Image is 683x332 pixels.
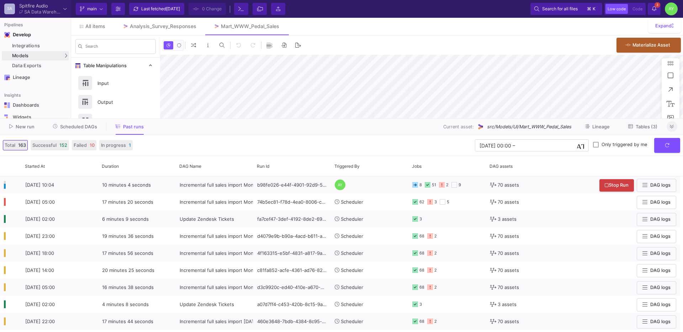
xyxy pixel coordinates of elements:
div: Widgets [13,114,59,120]
span: DAG logs [650,251,671,256]
img: Navigation icon [4,102,10,108]
span: 70 assets [498,194,519,210]
div: 62 [419,194,424,210]
input: End datetime [517,143,563,148]
div: 4f163315-e5bf-4831-a817-9af3bb233e8b [253,245,331,262]
button: ⌘k [585,5,598,13]
div: Table Manipulations [71,74,160,189]
span: 163 [18,142,26,149]
span: 70 assets [498,262,519,279]
div: Integrations [12,43,67,49]
div: 460e3648-7bdb-4384-8c95-fba8824d0b6f [253,313,331,330]
button: Failed10 [72,140,96,150]
button: main [76,3,107,15]
span: DAG logs [650,302,671,307]
span: DAG logs [650,216,671,222]
div: 5 [447,194,449,210]
div: 2 [434,313,437,330]
span: Incremental full sales import Mon-Sat - CSVs REMOVED [180,250,303,256]
span: [DATE] 10:04 [25,182,54,188]
button: AY [663,2,678,15]
span: 17 minutes 44 seconds [102,318,153,324]
span: Incremental full sales import Mon-Sat - CSVs REMOVED [180,267,303,273]
span: 70 assets [498,279,519,296]
span: 3 assets [498,296,517,313]
button: New run [1,121,43,132]
span: 10 [90,142,95,149]
span: Lineage [592,124,610,129]
span: Incremental full sales import Mon-Sat - CSVs REMOVED [180,233,303,239]
div: 68 [419,245,424,262]
span: Failed [74,142,87,149]
span: Duration [102,164,119,169]
span: Incremental full sales import [DATE] - CSVs REMOVED [180,318,300,324]
img: Tab icon [122,23,128,30]
button: 3 [648,3,661,15]
mat-expansion-panel-header: Navigation iconDevelop [2,29,69,41]
span: Current asset: [443,123,474,130]
span: 16 minutes 38 seconds [102,284,154,290]
div: d3c9920c-ed40-410e-a670-54e4e08902a5 [253,279,331,296]
span: 70 assets [498,177,519,193]
div: a07d7ff4-c453-420b-8c15-9a0001f005e1 [253,296,331,313]
span: Incremental full sales import Mon-Sat - CSVs REMOVED [180,182,303,188]
span: Successful [32,142,57,149]
span: [DATE] 22:00 [25,318,55,324]
button: Input [71,74,160,92]
div: 68 [419,262,424,279]
span: Scheduler [341,284,363,290]
div: Input [93,78,142,89]
span: [DATE] 05:00 [25,284,55,290]
span: In progress [101,142,126,149]
div: 68 [419,228,424,245]
button: Materialize Asset [616,38,681,53]
div: Last fetched [141,4,180,14]
span: Total [5,142,15,149]
button: DAG logs [637,264,676,277]
span: DAG logs [650,285,671,290]
span: [DATE] 05:00 [25,199,55,205]
div: AY [665,2,678,15]
button: Tables (3) [620,121,666,132]
img: UI Model [477,123,484,130]
span: Tables (3) [636,124,657,129]
button: Output [71,92,160,111]
a: Data Exports [2,61,69,70]
div: 3 [419,296,422,313]
span: 17 minutes 20 seconds [102,199,153,205]
span: Run Id [257,164,269,169]
span: Past runs [123,124,144,129]
div: 68 [419,313,424,330]
span: Only triggered by me [602,142,647,148]
span: Scheduler [341,216,363,222]
button: Scheduled DAGs [44,121,106,132]
span: Scheduler [341,318,363,324]
button: DAG logs [637,315,676,328]
span: DAG logs [650,234,671,239]
a: Navigation iconDashboards [2,100,69,111]
span: 70 assets [498,313,519,330]
img: Tab icon [213,23,219,30]
button: Past runs [107,121,152,132]
span: [DATE] 14:00 [25,267,54,273]
span: Code [632,6,642,11]
span: Triggered By [334,164,360,169]
button: DAG logs [637,281,676,294]
div: 3 [434,194,437,210]
span: – [513,143,515,148]
button: Last fetched[DATE] [129,3,184,15]
span: 152 [59,142,67,149]
span: [DATE] [166,6,180,11]
span: Started At [25,164,45,169]
span: 3 [655,2,660,8]
div: 3 [419,211,422,227]
span: ⌘ [587,5,591,13]
div: 2 [434,245,437,262]
button: Low code [605,4,628,14]
button: DAG logs [637,247,676,260]
span: Stop Run [605,182,629,188]
div: Data Exports [12,63,67,69]
span: DAG assets [489,164,513,169]
button: Lineage [576,121,618,132]
span: 6 minutes 9 seconds [102,216,149,222]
